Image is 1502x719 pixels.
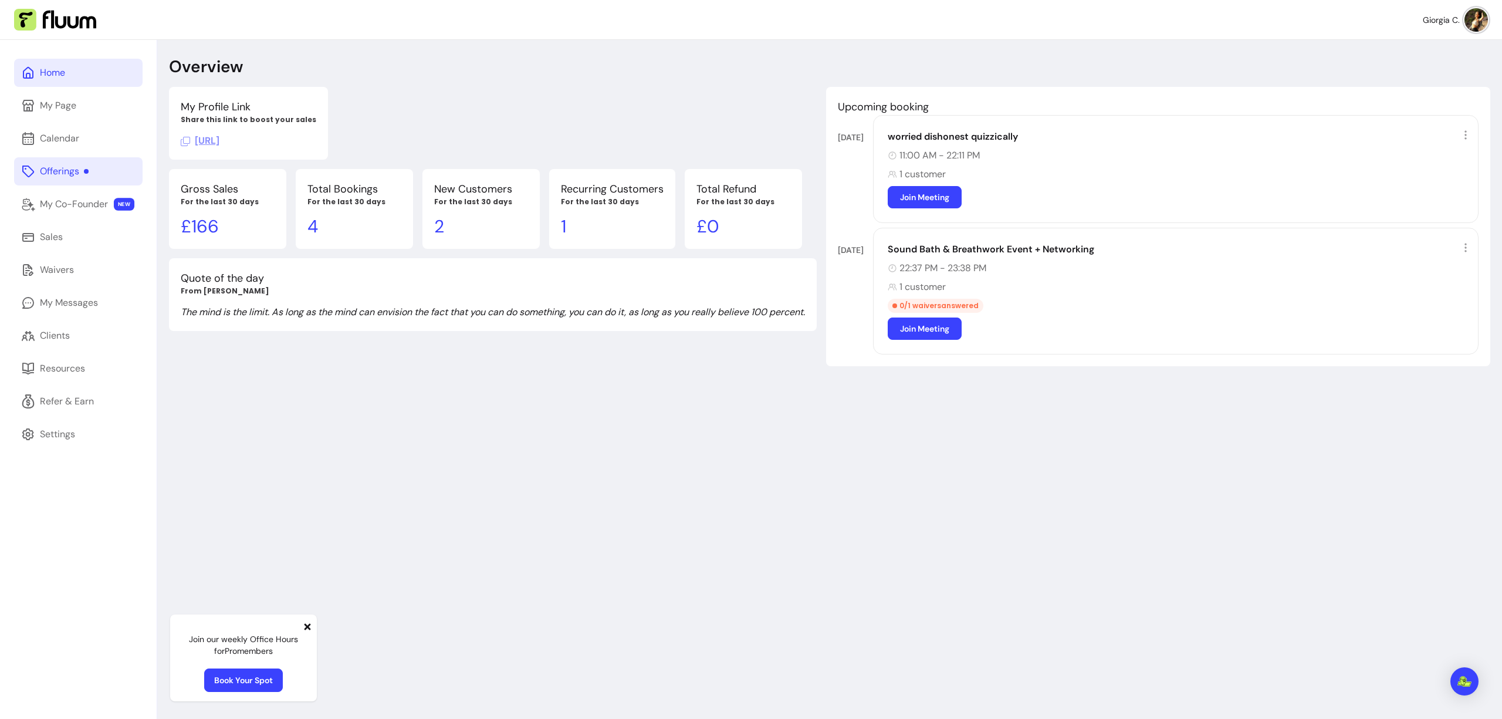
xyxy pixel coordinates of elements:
a: Refer & Earn [14,387,143,416]
p: From [PERSON_NAME] [181,286,805,296]
a: Settings [14,420,143,448]
div: Sound Bath & Breathwork Event + Networking [888,242,1471,256]
p: For the last 30 days [696,197,790,207]
div: Home [40,66,65,80]
p: Overview [169,56,243,77]
p: Upcoming booking [838,99,1479,115]
p: Total Bookings [307,181,401,197]
p: Share this link to boost your sales [181,115,316,124]
a: Home [14,59,143,87]
img: avatar [1464,8,1488,32]
div: Offerings [40,164,89,178]
div: [DATE] [838,131,873,143]
a: Clients [14,322,143,350]
div: My Messages [40,296,98,310]
div: 11:00 AM - 22:11 PM [888,148,1471,163]
span: Click to copy [181,134,219,147]
a: My Co-Founder NEW [14,190,143,218]
span: NEW [114,198,134,211]
p: My Profile Link [181,99,316,115]
p: Total Refund [696,181,790,197]
a: Sales [14,223,143,251]
div: Clients [40,329,70,343]
div: Settings [40,427,75,441]
div: Waivers [40,263,74,277]
a: My Messages [14,289,143,317]
div: Sales [40,230,63,244]
a: Book Your Spot [204,669,283,692]
p: 2 [434,216,528,237]
div: 0 / 1 waivers answered [888,299,983,313]
p: For the last 30 days [307,197,401,207]
p: For the last 30 days [181,197,275,207]
button: avatarGiorgia C. [1423,8,1488,32]
p: For the last 30 days [434,197,528,207]
a: Offerings [14,157,143,185]
div: Refer & Earn [40,394,94,409]
div: Resources [40,362,85,376]
a: Calendar [14,124,143,153]
div: 22:37 PM - 23:38 PM [888,261,1471,275]
p: Recurring Customers [561,181,664,197]
p: For the last 30 days [561,197,664,207]
a: My Page [14,92,143,120]
a: Resources [14,355,143,383]
span: Giorgia C. [1423,14,1460,26]
div: My Page [40,99,76,113]
div: 1 customer [888,280,1471,294]
div: [DATE] [838,244,873,256]
a: Waivers [14,256,143,284]
p: Join our weekly Office Hours for Pro members [180,633,307,657]
p: New Customers [434,181,528,197]
div: Open Intercom Messenger [1450,667,1479,696]
div: My Co-Founder [40,197,108,211]
p: 4 [307,216,401,237]
p: Quote of the day [181,270,805,286]
div: worried dishonest quizzically [888,130,1471,144]
div: 1 customer [888,167,1471,181]
p: The mind is the limit. As long as the mind can envision the fact that you can do something, you c... [181,305,805,319]
a: Join Meeting [888,318,962,340]
p: £ 0 [696,216,790,237]
p: 1 [561,216,664,237]
a: Join Meeting [888,186,962,208]
p: Gross Sales [181,181,275,197]
p: £ 166 [181,216,275,237]
img: Fluum Logo [14,9,96,31]
div: Calendar [40,131,79,146]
